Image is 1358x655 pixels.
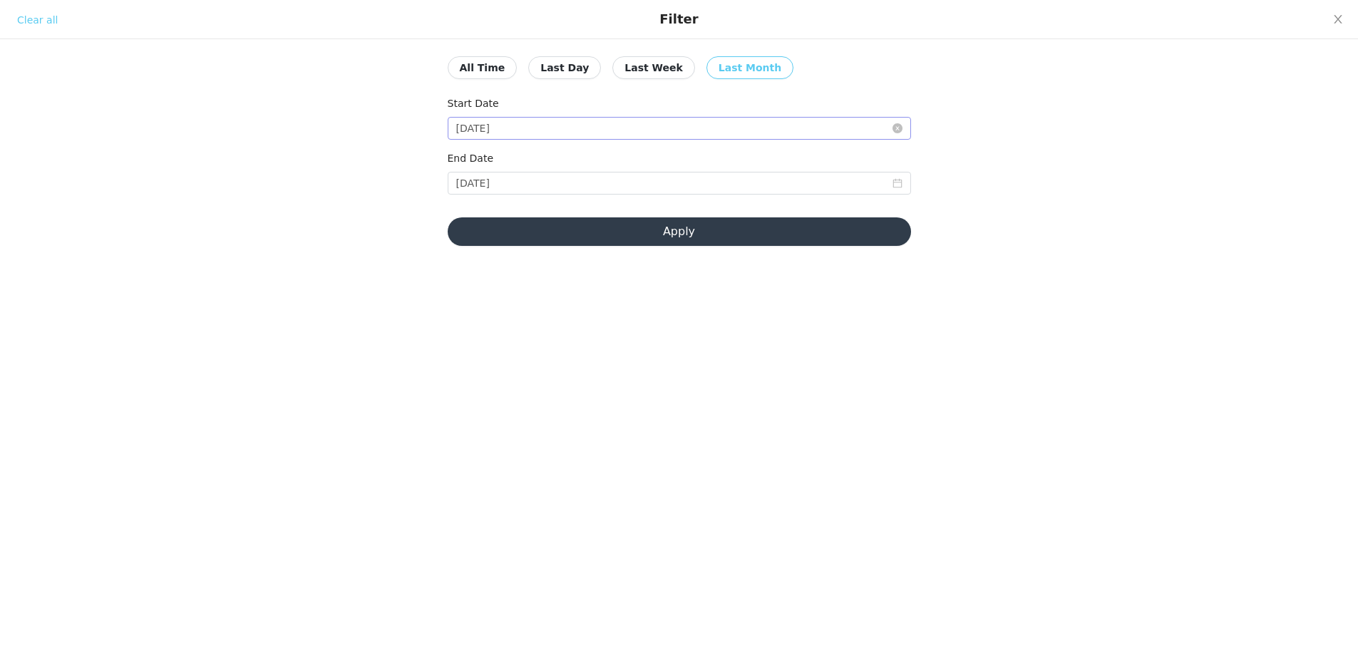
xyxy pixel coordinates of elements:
[612,56,695,79] button: Last Week
[448,98,499,109] label: Start Date
[1332,14,1344,25] i: icon: close
[893,123,902,133] i: icon: close-circle
[659,11,698,27] div: Filter
[448,153,494,164] label: End Date
[893,178,902,188] i: icon: calendar
[17,13,58,28] div: Clear all
[706,56,793,79] button: Last Month
[448,56,518,79] button: All Time
[528,56,601,79] button: Last Day
[448,217,911,246] button: Apply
